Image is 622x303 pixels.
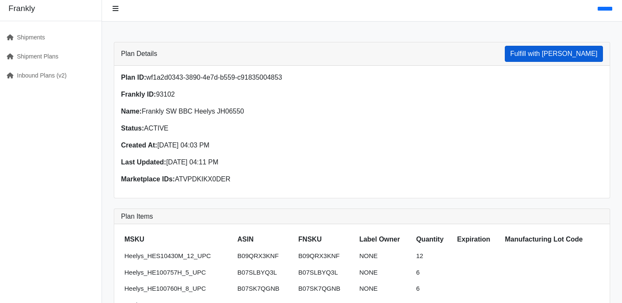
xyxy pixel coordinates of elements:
p: ATVPDKIKX0DER [121,174,357,184]
strong: Plan ID: [121,74,146,81]
td: Heelys_HE100757H_5_UPC [121,264,234,281]
td: Heelys_HES10430M_12_UPC [121,248,234,264]
td: NONE [356,281,413,297]
td: NONE [356,248,413,264]
td: NONE [356,264,413,281]
td: 12 [413,248,454,264]
p: 93102 [121,89,357,100]
strong: Name: [121,108,142,115]
td: Heelys_HE100760H_8_UPC [121,281,234,297]
p: [DATE] 04:11 PM [121,157,357,167]
th: FNSKU [295,231,356,248]
td: 6 [413,281,454,297]
p: [DATE] 04:03 PM [121,140,357,150]
td: 6 [413,264,454,281]
p: Frankly SW BBC Heelys JH06550 [121,106,357,117]
td: B07SK7QGNB [234,281,295,297]
td: B07SLBYQ3L [234,264,295,281]
th: Quantity [413,231,454,248]
th: MSKU [121,231,234,248]
h3: Plan Details [121,50,157,58]
p: wf1a2d0343-3890-4e7d-b559-c91835004853 [121,72,357,83]
td: B07SK7QGNB [295,281,356,297]
th: Expiration [454,231,501,248]
strong: Last Updated: [121,158,166,166]
strong: Status: [121,125,144,132]
strong: Marketplace IDs: [121,175,175,183]
th: ASIN [234,231,295,248]
strong: Frankly ID: [121,91,156,98]
strong: Created At: [121,142,157,149]
td: B09QRX3KNF [234,248,295,264]
th: Label Owner [356,231,413,248]
p: ACTIVE [121,123,357,133]
th: Manufacturing Lot Code [501,231,603,248]
h3: Plan Items [121,212,603,220]
td: B09QRX3KNF [295,248,356,264]
button: Fulfill with [PERSON_NAME] [505,46,603,62]
td: B07SLBYQ3L [295,264,356,281]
